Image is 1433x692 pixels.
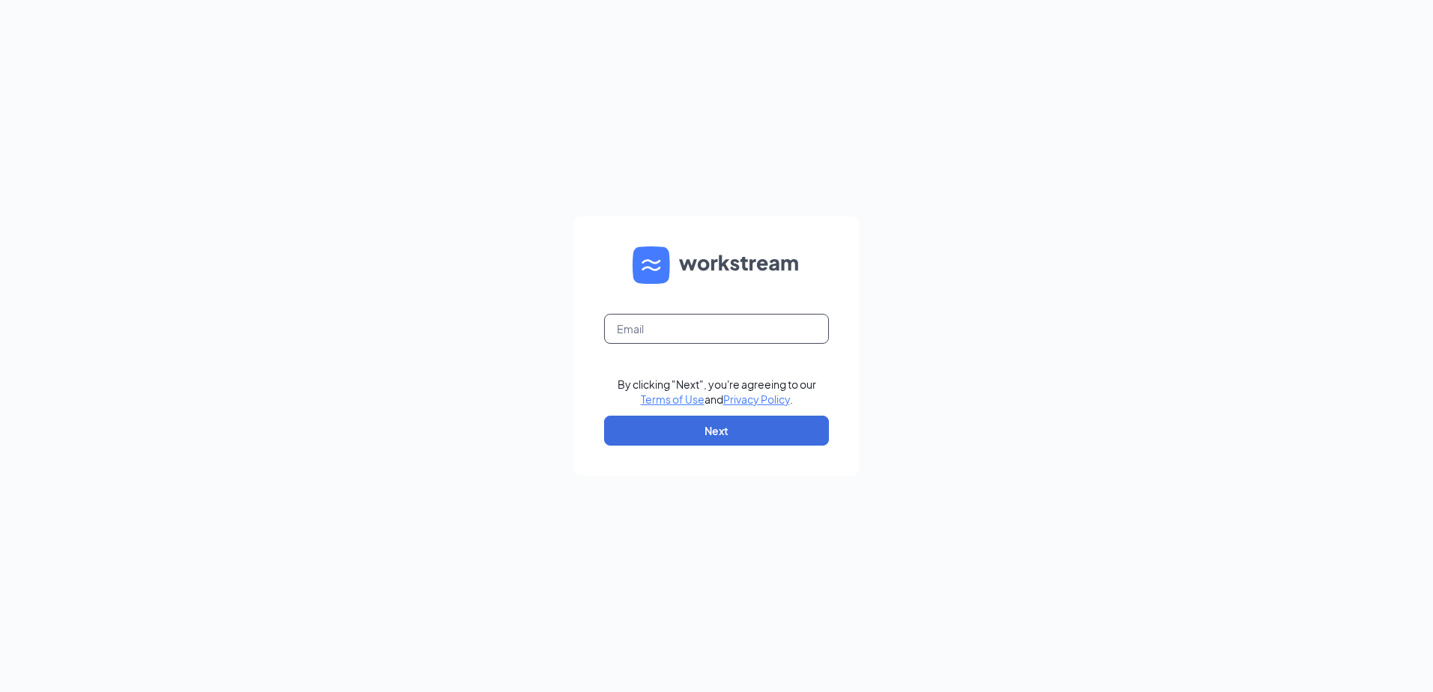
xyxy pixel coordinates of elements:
[723,392,790,406] a: Privacy Policy
[604,314,829,344] input: Email
[618,377,816,407] div: By clicking "Next", you're agreeing to our and .
[641,392,705,406] a: Terms of Use
[604,416,829,446] button: Next
[633,246,800,284] img: WS logo and Workstream text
